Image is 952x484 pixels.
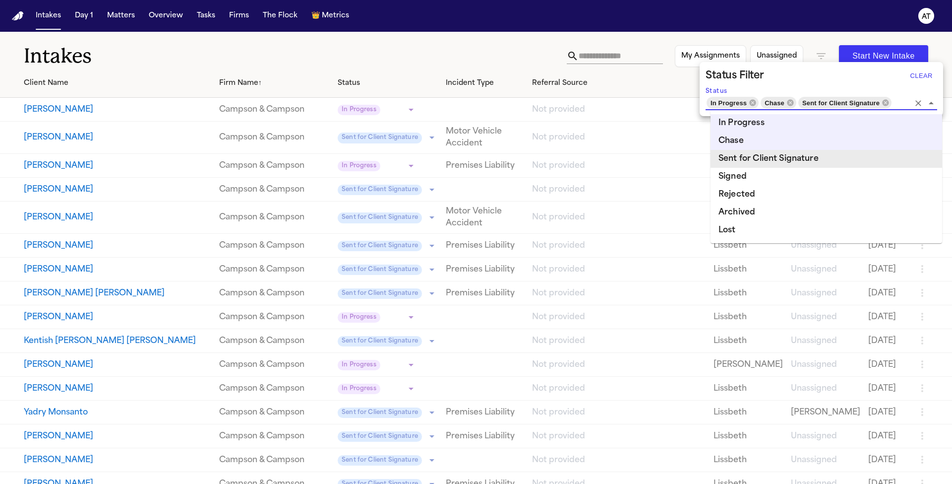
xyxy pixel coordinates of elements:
span: Chase [761,97,788,109]
li: Rejected [711,186,942,204]
span: In Progress [707,97,751,109]
button: Close [924,96,938,110]
li: Archived [711,204,942,221]
div: Chase [761,97,796,109]
button: Clear [905,68,937,84]
li: In Progress [711,114,942,132]
li: Sent for Client Signature [711,150,942,168]
label: Status [706,87,727,96]
li: Chase [711,132,942,150]
div: Sent for Client Signature [798,97,892,109]
li: Signed [711,168,942,186]
h2: Status Filter [706,68,764,84]
li: Lost [711,221,942,239]
span: Sent for Client Signature [798,97,884,109]
div: In Progress [707,97,759,109]
button: Clear [911,96,925,110]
